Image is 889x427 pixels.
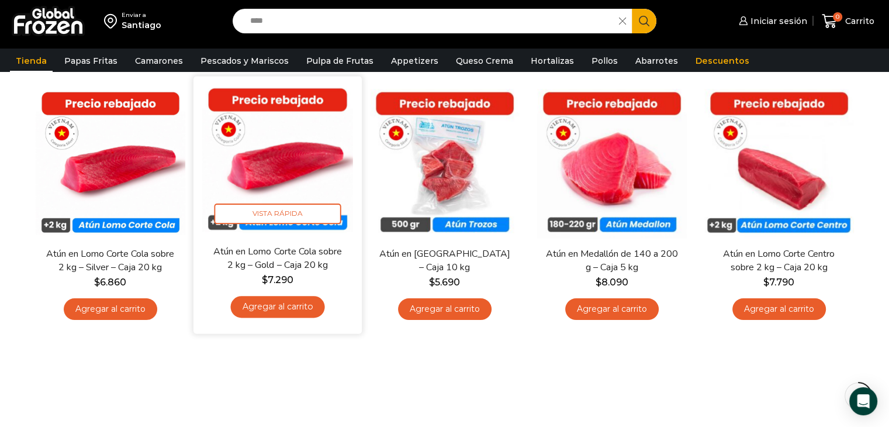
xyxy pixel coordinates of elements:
[195,50,295,72] a: Pescados y Mariscos
[690,50,755,72] a: Descuentos
[596,277,601,288] span: $
[748,15,807,27] span: Iniciar sesión
[565,298,659,320] a: Agregar al carrito: “Atún en Medallón de 140 a 200 g - Caja 5 kg”
[262,274,293,285] bdi: 7.290
[230,296,324,318] a: Agregar al carrito: “Atún en Lomo Corte Cola sobre 2 kg - Gold – Caja 20 kg”
[596,277,628,288] bdi: 8.090
[10,50,53,72] a: Tienda
[94,277,100,288] span: $
[104,11,122,31] img: address-field-icon.svg
[849,387,877,415] div: Open Intercom Messenger
[525,50,580,72] a: Hortalizas
[129,50,189,72] a: Camarones
[763,277,794,288] bdi: 7.790
[450,50,519,72] a: Queso Crema
[842,15,874,27] span: Carrito
[429,277,435,288] span: $
[632,9,656,33] button: Search button
[300,50,379,72] a: Pulpa de Frutas
[833,12,842,22] span: 0
[122,19,161,31] div: Santiago
[732,298,826,320] a: Agregar al carrito: “Atún en Lomo Corte Centro sobre 2 kg - Caja 20 kg”
[398,298,492,320] a: Agregar al carrito: “Atún en Trozos - Caja 10 kg”
[711,247,846,274] a: Atún en Lomo Corte Centro sobre 2 kg – Caja 20 kg
[262,274,268,285] span: $
[544,247,679,274] a: Atún en Medallón de 140 a 200 g – Caja 5 kg
[94,277,126,288] bdi: 6.860
[629,50,684,72] a: Abarrotes
[763,277,769,288] span: $
[64,298,157,320] a: Agregar al carrito: “Atún en Lomo Corte Cola sobre 2 kg - Silver - Caja 20 kg”
[586,50,624,72] a: Pollos
[429,277,460,288] bdi: 5.690
[377,247,511,274] a: Atún en [GEOGRAPHIC_DATA] – Caja 10 kg
[385,50,444,72] a: Appetizers
[122,11,161,19] div: Enviar a
[43,247,177,274] a: Atún en Lomo Corte Cola sobre 2 kg – Silver – Caja 20 kg
[214,204,341,224] span: Vista Rápida
[209,245,345,272] a: Atún en Lomo Corte Cola sobre 2 kg – Gold – Caja 20 kg
[819,8,877,35] a: 0 Carrito
[58,50,123,72] a: Papas Fritas
[736,9,807,33] a: Iniciar sesión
